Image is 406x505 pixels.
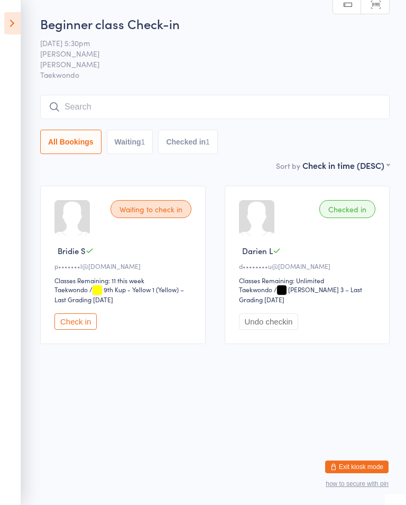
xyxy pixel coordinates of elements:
[141,138,145,146] div: 1
[40,69,390,80] span: Taekwondo
[40,15,390,32] h2: Beginner class Check-in
[158,130,218,154] button: Checked in1
[239,285,362,304] span: / [PERSON_NAME] 3 – Last Grading [DATE]
[239,276,379,285] div: Classes Remaining: Unlimited
[319,200,375,218] div: Checked in
[107,130,153,154] button: Waiting1
[54,261,195,270] div: p•••••••l@[DOMAIN_NAME]
[54,276,195,285] div: Classes Remaining: 11 this week
[40,95,390,119] input: Search
[40,38,373,48] span: [DATE] 5:30pm
[276,160,300,171] label: Sort by
[54,285,88,294] div: Taekwondo
[302,159,390,171] div: Check in time (DESC)
[239,261,379,270] div: d••••••••u@[DOMAIN_NAME]
[206,138,210,146] div: 1
[242,245,273,256] span: Darien L
[40,48,373,59] span: [PERSON_NAME]
[40,59,373,69] span: [PERSON_NAME]
[325,461,389,473] button: Exit kiosk mode
[239,313,299,330] button: Undo checkin
[54,313,97,330] button: Check in
[58,245,86,256] span: Bridie S
[40,130,101,154] button: All Bookings
[110,200,191,218] div: Waiting to check in
[326,480,389,488] button: how to secure with pin
[239,285,272,294] div: Taekwondo
[54,285,184,304] span: / 9th Kup - Yellow 1 (Yellow) – Last Grading [DATE]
